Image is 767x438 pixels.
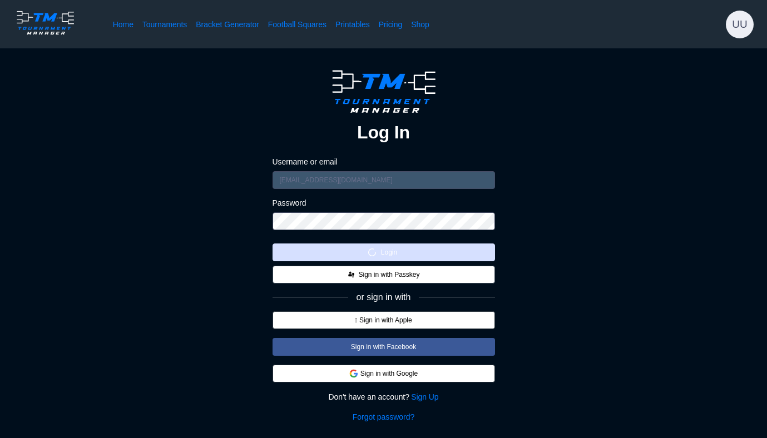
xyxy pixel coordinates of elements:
[353,411,414,422] a: Forgot password?
[411,391,438,402] a: Sign Up
[196,19,259,30] a: Bracket Generator
[273,338,495,356] button: Sign in with Facebook
[335,19,370,30] a: Printables
[273,365,495,382] button: Sign in with Google
[273,266,495,283] button: Sign in with Passkey
[726,11,754,38] div: undefined undefined
[273,171,495,189] input: username or email
[726,11,754,38] button: UU
[379,19,402,30] a: Pricing
[357,121,410,143] h2: Log In
[411,19,429,30] a: Shop
[326,66,442,117] img: logo.ffa97a18e3bf2c7d.png
[273,198,495,208] label: Password
[273,157,495,167] label: Username or email
[347,270,356,279] img: FIDO_Passkey_mark_A_black.dc59a8f8c48711c442e90af6bb0a51e0.svg
[328,391,409,402] span: Don't have an account?
[273,311,495,329] button:  Sign in with Apple
[142,19,187,30] a: Tournaments
[13,9,77,37] img: logo.ffa97a18e3bf2c7d.png
[349,369,358,378] img: google.d7f092af888a54de79ed9c9303d689d7.svg
[113,19,133,30] a: Home
[357,292,411,302] span: or sign in with
[268,19,326,30] a: Football Squares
